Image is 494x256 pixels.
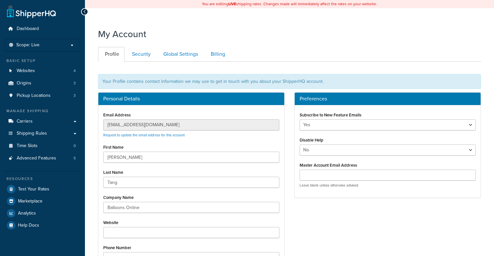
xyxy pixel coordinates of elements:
[300,96,476,102] h3: Preferences
[17,156,56,161] span: Advanced Features
[5,77,80,89] li: Origins
[300,113,361,117] label: Subscribe to New Feature Emails
[17,119,33,124] span: Carriers
[5,128,80,140] a: Shipping Rules
[5,219,80,231] a: Help Docs
[125,47,156,62] a: Security
[18,223,39,228] span: Help Docs
[98,74,481,89] div: Your Profile contains contact information we may use to get in touch with you about your ShipperH...
[5,90,80,102] a: Pickup Locations 3
[17,81,31,86] span: Origins
[17,143,38,149] span: Time Slots
[5,140,80,152] a: Time Slots 0
[103,96,279,102] h3: Personal Details
[103,145,124,150] label: First Name
[300,163,357,168] label: Master Account Email Address
[103,132,185,138] a: Request to update the email address for this account
[5,115,80,128] a: Carriers
[103,220,118,225] label: Website
[5,58,80,64] div: Basic Setup
[103,170,123,175] label: Last Name
[5,65,80,77] a: Websites 4
[156,47,203,62] a: Global Settings
[98,47,124,62] a: Profile
[17,68,35,74] span: Websites
[300,183,476,188] p: Leave blank unless otherwise advised
[5,77,80,89] a: Origins 3
[17,131,47,136] span: Shipping Rules
[5,65,80,77] li: Websites
[18,211,36,216] span: Analytics
[103,113,131,117] label: Email Address
[5,183,80,195] a: Test Your Rates
[5,195,80,207] a: Marketplace
[74,68,76,74] span: 4
[300,138,323,143] label: Disable Help
[74,81,76,86] span: 3
[228,1,236,7] b: LIVE
[103,195,134,200] label: Company Name
[98,28,146,40] h1: My Account
[5,90,80,102] li: Pickup Locations
[5,152,80,164] a: Advanced Features 5
[5,108,80,114] div: Manage Shipping
[16,42,40,48] span: Scope: Live
[5,140,80,152] li: Time Slots
[5,152,80,164] li: Advanced Features
[5,176,80,182] div: Resources
[17,93,51,98] span: Pickup Locations
[204,47,230,62] a: Billing
[74,93,76,98] span: 3
[103,245,131,250] label: Phone Number
[17,26,39,32] span: Dashboard
[74,156,76,161] span: 5
[5,23,80,35] a: Dashboard
[18,199,42,204] span: Marketplace
[7,5,56,18] a: ShipperHQ Home
[74,143,76,149] span: 0
[18,187,49,192] span: Test Your Rates
[5,207,80,219] a: Analytics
